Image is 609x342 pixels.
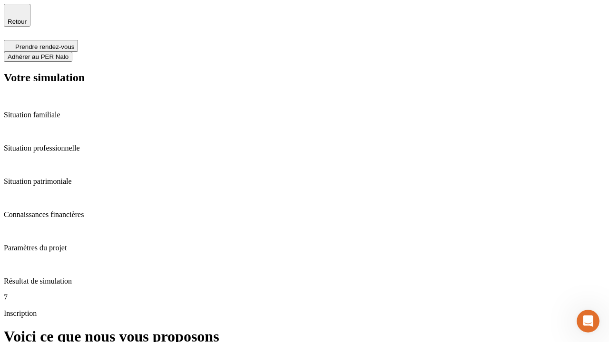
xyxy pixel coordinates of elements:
[8,18,27,25] span: Retour
[4,111,605,119] p: Situation familiale
[4,277,605,285] p: Résultat de simulation
[4,293,605,302] p: 7
[4,144,605,152] p: Situation professionnelle
[4,4,30,27] button: Retour
[4,244,605,252] p: Paramètres du projet
[4,309,605,318] p: Inscription
[4,177,605,186] p: Situation patrimoniale
[4,210,605,219] p: Connaissances financières
[577,310,599,332] iframe: Intercom live chat
[4,71,605,84] h2: Votre simulation
[8,53,69,60] span: Adhérer au PER Nalo
[4,52,72,62] button: Adhérer au PER Nalo
[15,43,74,50] span: Prendre rendez-vous
[4,40,78,52] button: Prendre rendez-vous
